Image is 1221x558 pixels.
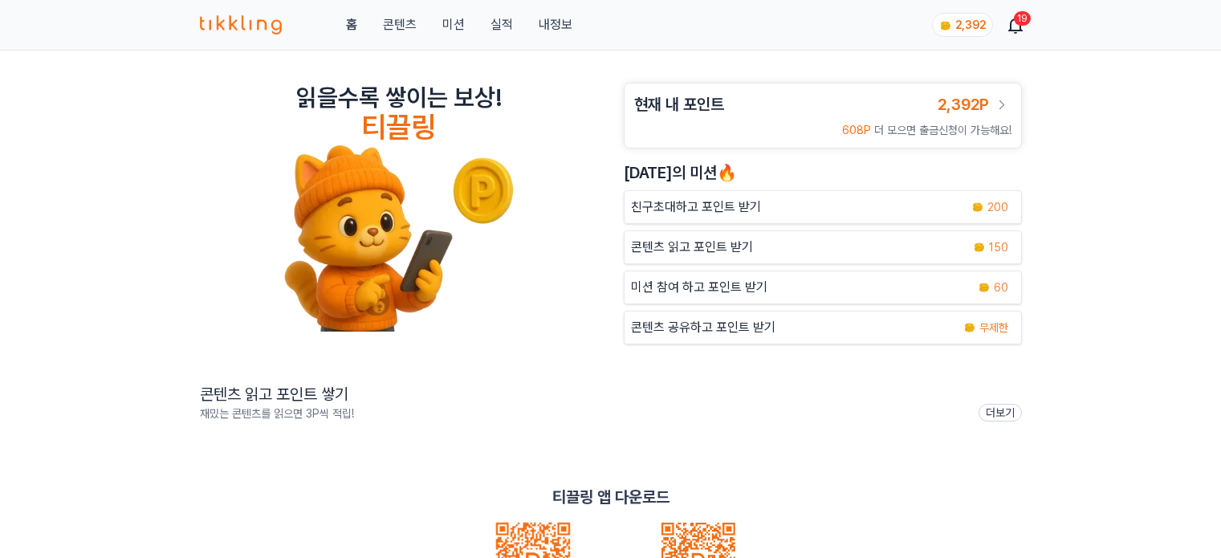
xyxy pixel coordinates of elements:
[490,15,513,35] a: 실적
[200,15,283,35] img: 티끌링
[1014,11,1031,26] div: 19
[842,124,871,136] span: 608P
[979,320,1008,336] span: 무제한
[989,239,1008,255] span: 150
[624,190,1022,224] button: 친구초대하고 포인트 받기 coin 200
[987,199,1008,215] span: 200
[631,238,753,257] p: 콘텐츠 읽고 포인트 받기
[932,13,990,37] a: coin 2,392
[938,95,989,114] span: 2,392P
[955,18,986,31] span: 2,392
[631,318,775,337] p: 콘텐츠 공유하고 포인트 받기
[1009,15,1022,35] a: 19
[634,93,724,116] h3: 현재 내 포인트
[963,321,976,334] img: coin
[624,230,1022,264] a: 콘텐츠 읽고 포인트 받기 coin 150
[624,311,1022,344] a: 콘텐츠 공유하고 포인트 받기 coin 무제한
[874,124,1011,136] span: 더 모으면 출금신청이 가능해요!
[200,383,354,405] h2: 콘텐츠 읽고 포인트 쌓기
[200,405,354,422] p: 재밌는 콘텐츠를 읽으면 3P씩 적립!
[994,279,1008,295] span: 60
[631,198,761,217] p: 친구초대하고 포인트 받기
[346,15,357,35] a: 홈
[971,201,984,214] img: coin
[631,278,767,297] p: 미션 참여 하고 포인트 받기
[938,93,1011,116] a: 2,392P
[973,241,986,254] img: coin
[383,15,417,35] a: 콘텐츠
[361,112,436,144] h4: 티끌링
[539,15,572,35] a: 내정보
[283,144,515,332] img: tikkling_character
[979,404,1022,422] a: 더보기
[939,19,952,32] img: coin
[552,486,670,508] p: 티끌링 앱 다운로드
[442,15,465,35] button: 미션
[624,271,1022,304] button: 미션 참여 하고 포인트 받기 coin 60
[296,83,502,112] h2: 읽을수록 쌓이는 보상!
[978,281,991,294] img: coin
[624,161,1022,184] h2: [DATE]의 미션🔥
